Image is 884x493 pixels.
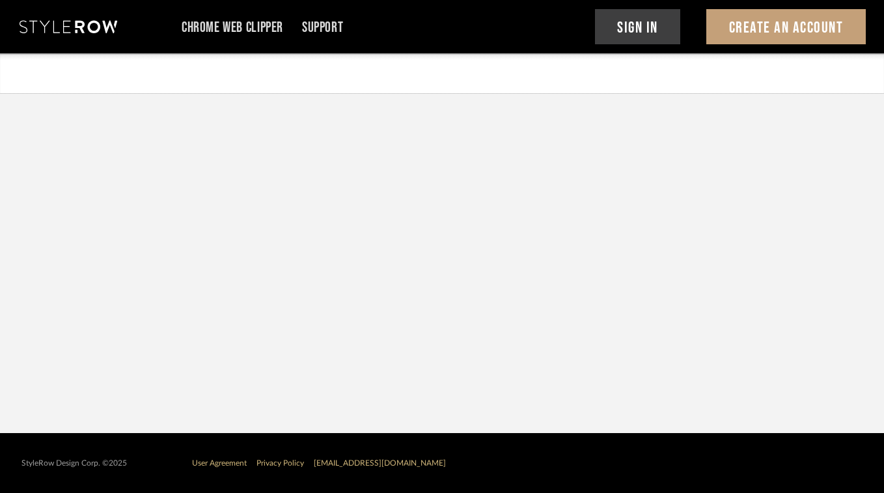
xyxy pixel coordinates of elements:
a: Privacy Policy [256,459,304,467]
div: StyleRow Design Corp. ©2025 [21,458,127,468]
button: Sign In [595,9,681,44]
a: Chrome Web Clipper [182,22,283,33]
button: Create An Account [706,9,866,44]
a: [EMAIL_ADDRESS][DOMAIN_NAME] [314,459,446,467]
a: Support [302,22,343,33]
a: User Agreement [192,459,247,467]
